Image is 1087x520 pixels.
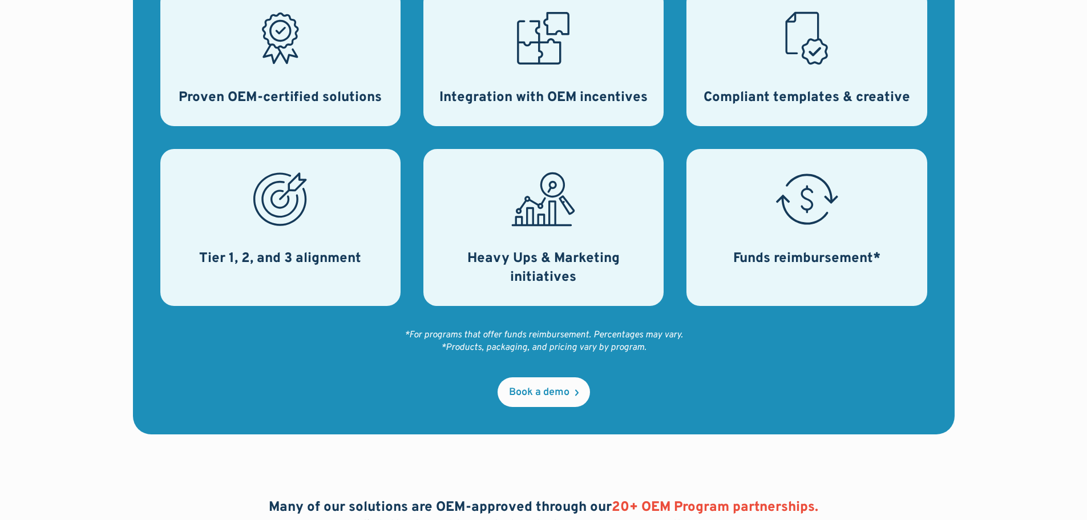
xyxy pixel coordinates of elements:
h3: Tier 1, 2, and 3 alignment [199,249,361,269]
h3: Heavy Ups & Marketing initiatives [437,249,650,288]
a: Book a demo [498,377,590,407]
span: 20+ OEM Program partnerships. [612,499,818,516]
h3: Compliant templates & creative [704,88,910,108]
h3: Proven OEM-certified solutions [179,88,382,108]
h3: Funds reimbursement* [733,249,880,269]
div: *For programs that offer funds reimbursement. Percentages may vary. *Products, packaging, and pri... [405,329,683,354]
div: Book a demo [509,388,569,398]
h3: Integration with OEM incentives [439,88,648,108]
